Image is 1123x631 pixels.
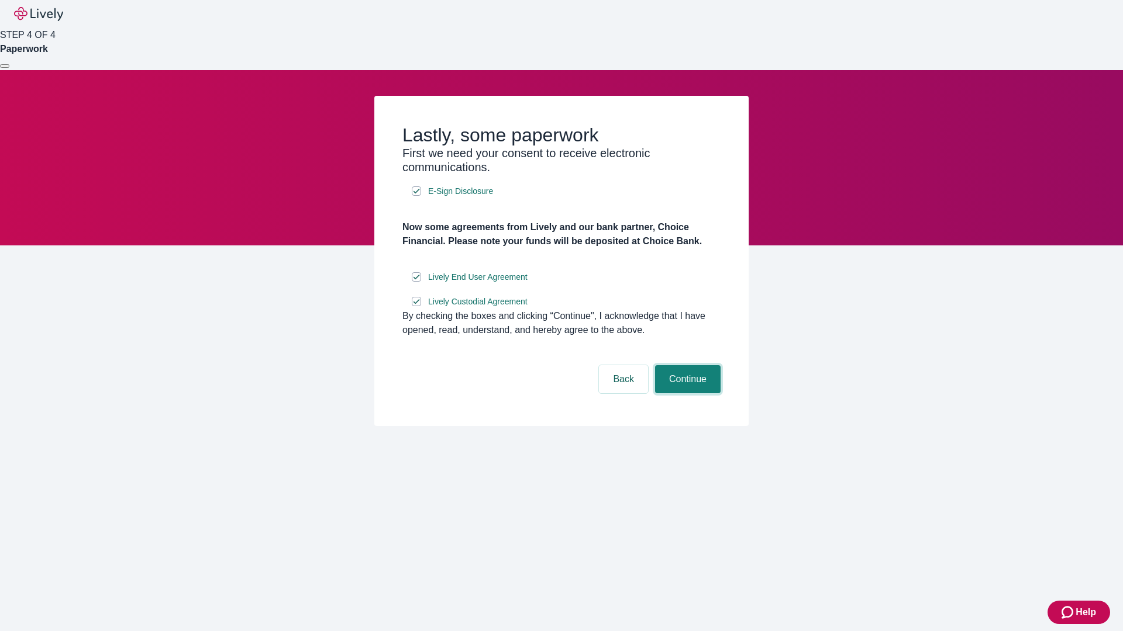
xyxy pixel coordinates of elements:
span: Lively End User Agreement [428,271,528,283]
img: Lively [14,7,63,21]
div: By checking the boxes and clicking “Continue", I acknowledge that I have opened, read, understand... [402,309,721,337]
svg: Zendesk support icon [1062,605,1076,619]
h3: First we need your consent to receive electronic communications. [402,146,721,174]
span: Help [1076,605,1096,619]
h2: Lastly, some paperwork [402,124,721,146]
a: e-sign disclosure document [426,184,495,199]
button: Zendesk support iconHelp [1048,601,1110,624]
span: E-Sign Disclosure [428,185,493,197]
span: Lively Custodial Agreement [428,296,528,308]
button: Continue [655,365,721,393]
button: Back [599,365,648,393]
h4: Now some agreements from Lively and our bank partner, Choice Financial. Please note your funds wi... [402,220,721,248]
a: e-sign disclosure document [426,294,530,309]
a: e-sign disclosure document [426,270,530,285]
